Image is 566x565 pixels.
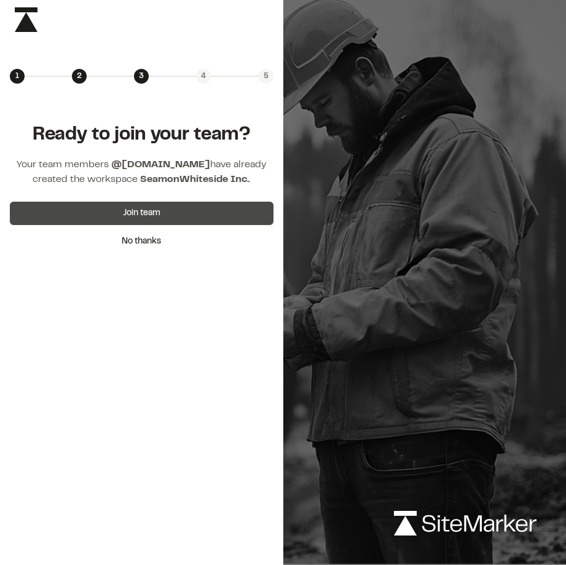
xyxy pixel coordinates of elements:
[10,157,273,187] p: Your team members have already created the workspace .
[394,511,537,535] img: logo-white-rebrand.svg
[72,69,87,84] div: 2
[134,69,149,84] div: 3
[10,202,273,225] button: Join team
[196,69,211,84] div: 4
[15,7,37,32] img: icon-black-rebrand.svg
[111,160,210,169] span: @ [DOMAIN_NAME]
[10,69,25,84] div: 1
[10,230,273,253] button: No thanks
[140,175,249,184] span: SeamonWhiteside Inc.
[10,123,273,148] h1: Ready to join your team?
[259,69,273,84] div: 5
